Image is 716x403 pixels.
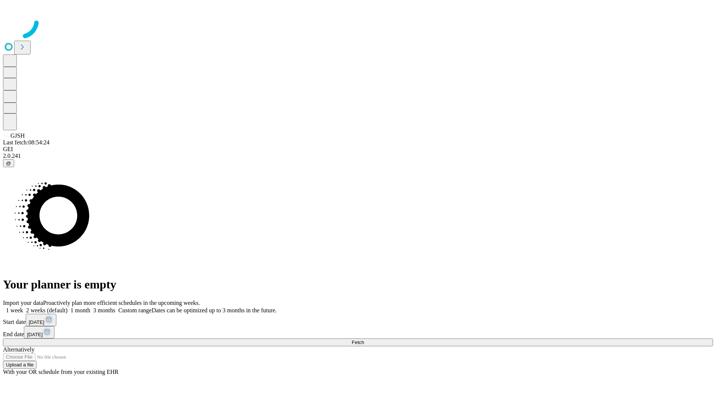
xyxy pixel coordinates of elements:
[3,346,34,353] span: Alternatively
[152,307,277,313] span: Dates can be optimized up to 3 months in the future.
[3,146,713,153] div: GEI
[93,307,115,313] span: 3 months
[43,300,200,306] span: Proactively plan more efficient schedules in the upcoming weeks.
[3,153,713,159] div: 2.0.241
[3,338,713,346] button: Fetch
[352,340,364,345] span: Fetch
[6,160,11,166] span: @
[118,307,151,313] span: Custom range
[6,307,23,313] span: 1 week
[3,159,14,167] button: @
[3,314,713,326] div: Start date
[3,278,713,291] h1: Your planner is empty
[3,369,119,375] span: With your OR schedule from your existing EHR
[26,307,67,313] span: 2 weeks (default)
[3,361,37,369] button: Upload a file
[3,300,43,306] span: Import your data
[70,307,90,313] span: 1 month
[29,319,44,325] span: [DATE]
[10,132,25,139] span: GJSH
[24,326,54,338] button: [DATE]
[26,314,56,326] button: [DATE]
[27,332,43,337] span: [DATE]
[3,139,50,146] span: Last fetch: 08:54:24
[3,326,713,338] div: End date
